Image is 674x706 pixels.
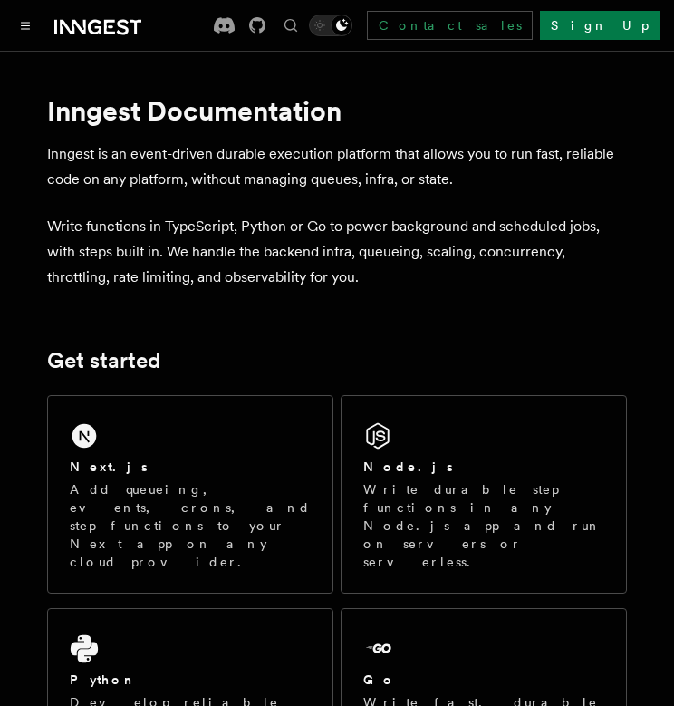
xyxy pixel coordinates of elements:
a: Sign Up [540,11,660,40]
a: Next.jsAdd queueing, events, crons, and step functions to your Next app on any cloud provider. [47,395,333,594]
a: Contact sales [367,11,533,40]
p: Write durable step functions in any Node.js app and run on servers or serverless. [363,480,604,571]
button: Toggle navigation [14,15,36,36]
button: Find something... [280,15,302,36]
h2: Go [363,671,396,689]
h2: Next.js [70,458,148,476]
h1: Inngest Documentation [47,94,627,127]
p: Write functions in TypeScript, Python or Go to power background and scheduled jobs, with steps bu... [47,214,627,290]
p: Add queueing, events, crons, and step functions to your Next app on any cloud provider. [70,480,311,571]
a: Node.jsWrite durable step functions in any Node.js app and run on servers or serverless. [341,395,627,594]
button: Toggle dark mode [309,15,352,36]
a: Get started [47,348,160,373]
h2: Python [70,671,137,689]
h2: Node.js [363,458,453,476]
p: Inngest is an event-driven durable execution platform that allows you to run fast, reliable code ... [47,141,627,192]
